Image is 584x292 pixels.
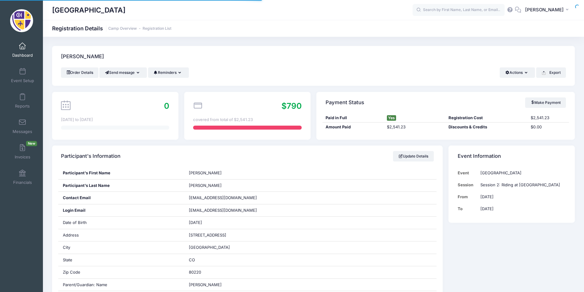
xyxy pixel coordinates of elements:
span: CO [189,257,195,262]
span: 0 [164,101,169,111]
div: Parent/Guardian: Name [58,279,185,291]
span: [DATE] [189,220,202,225]
h4: [PERSON_NAME] [61,48,104,66]
a: Registration List [143,26,171,31]
span: 80220 [189,270,201,275]
div: State [58,254,185,266]
div: [DATE] to [DATE] [61,117,169,123]
span: [EMAIL_ADDRESS][DOMAIN_NAME] [189,207,265,214]
button: Export [536,67,566,78]
span: Financials [13,180,32,185]
div: Login Email [58,204,185,217]
h4: Participant's Information [61,148,120,165]
div: Participant's First Name [58,167,185,179]
a: Camp Overview [108,26,137,31]
button: Reminders [148,67,189,78]
div: Date of Birth [58,217,185,229]
span: Reports [15,104,30,109]
div: Discounts & Credits [446,124,528,130]
td: Event [458,167,478,179]
td: [DATE] [478,203,566,215]
a: Update Details [393,151,434,161]
td: To [458,203,478,215]
a: Order Details [61,67,98,78]
div: $2,541.23 [384,124,446,130]
div: City [58,241,185,254]
span: Event Setup [11,78,34,83]
div: covered from total of $2,541.23 [193,117,301,123]
span: [EMAIL_ADDRESS][DOMAIN_NAME] [189,195,257,200]
span: New [26,141,37,146]
td: [DATE] [478,191,566,203]
span: Dashboard [12,53,33,58]
a: Event Setup [8,65,37,86]
div: $0.00 [528,124,569,130]
div: Participant's Last Name [58,180,185,192]
button: [PERSON_NAME] [521,3,575,17]
a: Reports [8,90,37,112]
h4: Payment Status [326,94,364,111]
h4: Event Information [458,148,501,165]
button: Actions [500,67,535,78]
div: Amount Paid [323,124,384,130]
span: [GEOGRAPHIC_DATA] [189,245,230,250]
a: InvoicesNew [8,141,37,162]
div: Contact Email [58,192,185,204]
div: Zip Code [58,266,185,279]
button: Send message [99,67,147,78]
span: Yes [387,115,396,121]
span: $790 [281,101,302,111]
a: Messages [8,116,37,137]
span: [PERSON_NAME] [525,6,564,13]
span: [PERSON_NAME] [189,170,222,175]
a: Dashboard [8,39,37,61]
td: [GEOGRAPHIC_DATA] [478,167,566,179]
span: Invoices [15,154,30,160]
span: [PERSON_NAME] [189,282,222,287]
td: Session 2: Riding at [GEOGRAPHIC_DATA] [478,179,566,191]
input: Search by First Name, Last Name, or Email... [413,4,505,16]
td: Session [458,179,478,191]
h1: [GEOGRAPHIC_DATA] [52,3,125,17]
div: Address [58,229,185,241]
span: [STREET_ADDRESS] [189,233,226,237]
span: [PERSON_NAME] [189,183,222,188]
img: Chatham Hall [10,9,33,32]
div: Registration Cost [446,115,528,121]
span: Messages [13,129,32,134]
div: Paid in Full [323,115,384,121]
h1: Registration Details [52,25,171,32]
div: $2,541.23 [528,115,569,121]
a: Financials [8,166,37,188]
td: From [458,191,478,203]
a: Make Payment [525,97,566,108]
